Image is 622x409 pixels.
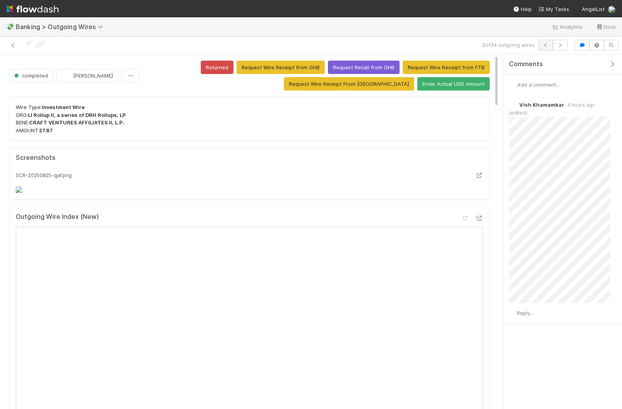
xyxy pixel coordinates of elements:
[552,22,583,31] a: Analytics
[513,5,532,13] div: Help
[417,77,490,91] button: Enter Actual USD Amount
[517,310,534,316] span: Reply...
[519,102,564,108] span: Vish Khamamkar
[16,187,22,193] img: eyJfcmFpbHMiOnsibWVzc2FnZSI6IkJBaHBBNi9uR0E9PSIsImV4cCI6bnVsbCwicHVyIjoiYmxvYl9pZCJ9fQ==--ddf4983...
[538,5,569,13] a: My Tasks
[509,101,517,109] img: avatar_2de93f86-b6c7-4495-bfe2-fb093354a53c.png
[28,112,126,118] strong: LI Rollup II, a series of DRH Rollups, LP
[403,61,490,74] button: Request Wire Receipt from FTB
[284,77,414,91] button: Request Wire Receipt From [GEOGRAPHIC_DATA]
[29,119,124,126] strong: CRAFT VENTURES AFFILIATES II, L.P.
[16,154,56,162] h5: Screenshots
[509,81,517,89] img: avatar_2de93f86-b6c7-4495-bfe2-fb093354a53c.png
[56,69,118,82] button: [PERSON_NAME]
[608,6,616,13] img: avatar_2de93f86-b6c7-4495-bfe2-fb093354a53c.png
[328,61,400,74] button: Request Recall from GHB
[582,6,605,12] span: AngelList
[6,23,14,30] span: 💸
[237,61,325,74] button: Request Wire Receipt from GHB
[6,2,59,16] img: logo-inverted-e16ddd16eac7371096b0.svg
[16,104,483,134] p: Wire Type: ORG: BENE: AMOUNT:
[16,23,107,31] span: Banking > Outgoing Wires
[16,172,72,178] small: SCR-20250825-qjxf.png
[73,72,113,79] span: [PERSON_NAME]
[482,41,535,49] span: 2 of 34 outgoing wires
[39,127,53,133] strong: 27.87
[42,104,85,110] strong: Investment Wire
[201,61,233,74] button: Returned
[517,81,560,88] span: Add a comment...
[63,72,71,80] img: avatar_3ada3d7a-7184-472b-a6ff-1830e1bb1afd.png
[596,22,616,31] a: Docs
[509,60,543,68] span: Comments
[16,213,99,221] h5: Outgoing Wire Index (New)
[509,309,517,317] img: avatar_2de93f86-b6c7-4495-bfe2-fb093354a53c.png
[538,6,569,12] span: My Tasks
